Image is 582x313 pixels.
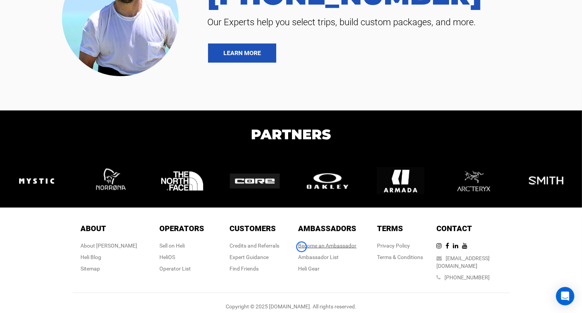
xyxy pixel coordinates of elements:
[449,157,497,205] img: logo
[230,265,280,272] div: Find Friends
[556,287,574,305] div: Open Intercom Messenger
[377,254,423,260] a: Terms & Conditions
[81,254,102,260] a: Heli Blog
[377,243,410,249] a: Privacy Policy
[73,303,510,310] div: Copyright © 2025 [DOMAIN_NAME]. All rights reserved.
[298,243,357,249] a: Become an Ambassador
[377,224,403,233] span: Terms
[230,243,280,249] a: Credits and Referrals
[230,224,276,233] span: Customers
[81,265,138,272] div: Sitemap
[159,242,204,249] div: Sell on Heli
[445,274,490,280] a: [PHONE_NUMBER]
[208,44,276,63] a: LEARN MORE
[81,224,107,233] span: About
[159,254,175,260] a: HeliOS
[202,16,571,28] span: Our Experts help you select trips, build custom packages, and more.
[303,171,352,191] img: logo
[159,224,204,233] span: Operators
[437,255,490,269] a: [EMAIL_ADDRESS][DOMAIN_NAME]
[85,157,133,205] img: logo
[298,266,320,272] a: Heli Gear
[298,224,357,233] span: Ambassadors
[230,174,280,189] img: logo
[437,224,472,233] span: Contact
[230,254,269,260] a: Expert Guidance
[298,253,357,261] div: Ambassador List
[522,157,570,205] img: logo
[159,265,204,272] div: Operator List
[81,242,138,249] div: About [PERSON_NAME]
[377,157,425,205] img: logo
[13,157,61,205] img: logo
[158,157,206,205] img: logo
